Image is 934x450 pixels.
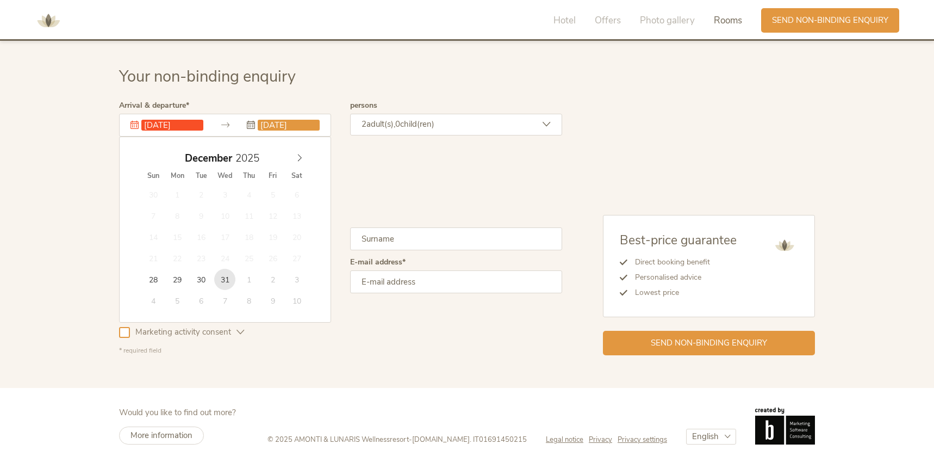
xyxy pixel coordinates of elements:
span: December 17, 2025 [214,226,235,248]
span: December 5, 2025 [262,184,283,205]
span: December 7, 2025 [143,205,164,226]
span: December 2, 2025 [190,184,211,205]
span: Your non-binding enquiry [119,66,296,87]
span: Wed [213,172,237,180]
span: child(ren) [400,119,434,130]
span: January 5, 2026 [167,290,188,311]
span: January 6, 2026 [190,290,211,311]
span: Hotel [553,14,576,27]
span: Would you like to find out more? [119,407,236,418]
img: Brandnamic GmbH | Leading Hospitality Solutions [755,408,815,445]
img: AMONTI & LUNARIS Wellnessresort [771,232,798,259]
span: December 26, 2025 [262,248,283,269]
span: December 10, 2025 [214,205,235,226]
span: December 22, 2025 [167,248,188,269]
input: Departure [258,120,320,131]
label: persons [350,102,377,109]
span: Sat [285,172,309,180]
span: December 30, 2025 [190,269,211,290]
a: Legal notice [546,435,589,445]
span: January 9, 2026 [262,290,283,311]
span: January 2, 2026 [262,269,283,290]
a: Privacy [589,435,618,445]
label: E-mail address [350,258,406,266]
span: December [185,153,232,164]
label: Arrival & departure [119,102,189,109]
img: AMONTI & LUNARIS Wellnessresort [32,4,65,37]
span: December 23, 2025 [190,248,211,269]
span: December 27, 2025 [286,248,307,269]
span: December 1, 2025 [167,184,188,205]
span: January 1, 2026 [238,269,259,290]
span: adult(s), [366,119,395,130]
span: 2 [362,119,366,130]
span: December 16, 2025 [190,226,211,248]
span: Rooms [714,14,742,27]
span: Send non-binding enquiry [772,15,888,26]
span: Sun [141,172,165,180]
input: Arrival [141,120,203,131]
span: Send non-binding enquiry [651,337,767,349]
span: December 14, 2025 [143,226,164,248]
span: Photo gallery [640,14,695,27]
span: December 8, 2025 [167,205,188,226]
span: - [409,435,412,445]
span: Mon [165,172,189,180]
span: December 12, 2025 [262,205,283,226]
span: December 9, 2025 [190,205,211,226]
span: December 29, 2025 [167,269,188,290]
input: Surname [350,227,562,250]
a: Privacy settings [618,435,667,445]
span: January 7, 2026 [214,290,235,311]
span: Offers [595,14,621,27]
span: December 3, 2025 [214,184,235,205]
span: January 4, 2026 [143,290,164,311]
span: 0 [395,119,400,130]
span: Privacy [589,435,612,445]
li: Lowest price [627,285,737,300]
span: December 31, 2025 [214,269,235,290]
span: December 19, 2025 [262,226,283,248]
span: November 30, 2025 [143,184,164,205]
li: Direct booking benefit [627,255,737,270]
span: December 20, 2025 [286,226,307,248]
span: [DOMAIN_NAME]. IT01691450215 [412,435,527,445]
input: E-mail address [350,270,562,293]
span: January 10, 2026 [286,290,307,311]
div: * required field [119,346,562,355]
span: December 13, 2025 [286,205,307,226]
span: Tue [189,172,213,180]
span: December 28, 2025 [143,269,164,290]
span: December 11, 2025 [238,205,259,226]
span: More information [130,430,192,441]
span: December 24, 2025 [214,248,235,269]
span: © 2025 AMONTI & LUNARIS Wellnessresort [267,435,409,445]
li: Personalised advice [627,270,737,285]
span: December 18, 2025 [238,226,259,248]
span: December 6, 2025 [286,184,307,205]
span: Marketing activity consent [130,326,236,338]
span: Fri [261,172,285,180]
a: More information [119,427,204,445]
span: December 21, 2025 [143,248,164,269]
span: Best-price guarantee [620,232,737,249]
a: AMONTI & LUNARIS Wellnessresort [32,16,65,24]
span: Thu [237,172,261,180]
input: Year [232,151,268,165]
span: December 4, 2025 [238,184,259,205]
span: January 8, 2026 [238,290,259,311]
span: January 3, 2026 [286,269,307,290]
span: December 15, 2025 [167,226,188,248]
span: December 25, 2025 [238,248,259,269]
span: Legal notice [546,435,583,445]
